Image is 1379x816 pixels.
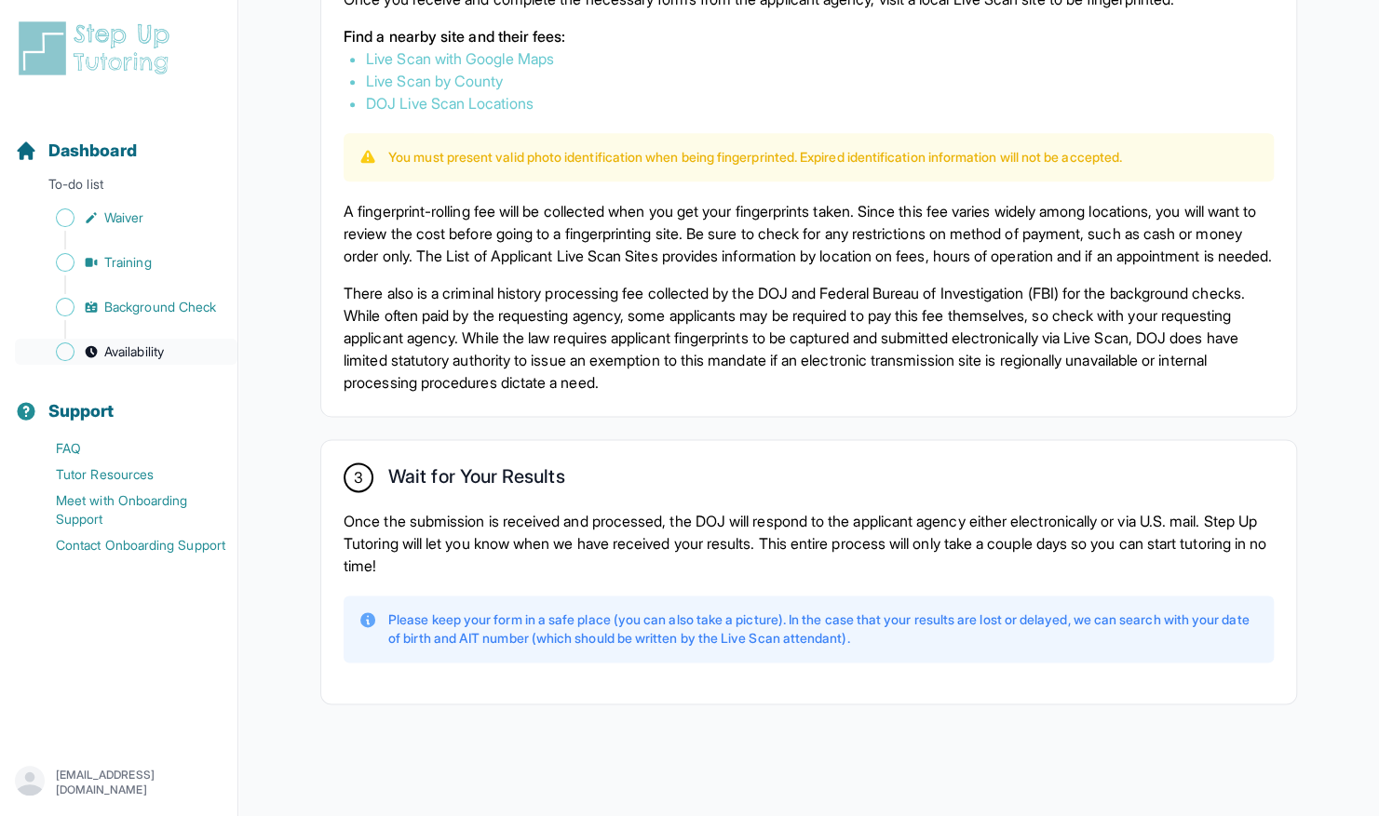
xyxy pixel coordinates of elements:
[15,766,223,799] button: [EMAIL_ADDRESS][DOMAIN_NAME]
[366,94,534,113] a: DOJ Live Scan Locations
[15,435,237,462] a: FAQ
[388,148,1122,167] p: You must present valid photo identification when being fingerprinted. Expired identification info...
[48,138,137,164] span: Dashboard
[15,138,137,164] a: Dashboard
[344,282,1274,394] p: There also is a criminal history processing fee collected by the DOJ and Federal Bureau of Invest...
[15,249,237,275] a: Training
[344,25,1274,47] p: Find a nearby site and their fees:
[104,208,143,227] span: Waiver
[388,465,564,495] h2: Wait for Your Results
[388,610,1259,648] p: Please keep your form in a safe place (you can also take a picture). In the case that your result...
[366,49,554,68] a: Live Scan with Google Maps
[15,488,237,532] a: Meet with Onboarding Support
[104,342,164,361] span: Availability
[15,339,237,365] a: Availability
[344,200,1274,267] p: A fingerprint-rolling fee will be collected when you get your fingerprints taken. Since this fee ...
[366,72,503,90] a: Live Scan by County
[354,466,363,488] span: 3
[15,294,237,320] a: Background Check
[15,532,237,558] a: Contact Onboarding Support
[15,19,181,78] img: logo
[15,462,237,488] a: Tutor Resources
[344,510,1274,577] p: Once the submission is received and processed, the DOJ will respond to the applicant agency eithe...
[56,768,223,797] p: [EMAIL_ADDRESS][DOMAIN_NAME]
[104,298,216,316] span: Background Check
[7,108,230,171] button: Dashboard
[7,175,230,201] p: To-do list
[104,253,152,272] span: Training
[48,398,115,424] span: Support
[15,205,237,231] a: Waiver
[7,368,230,432] button: Support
